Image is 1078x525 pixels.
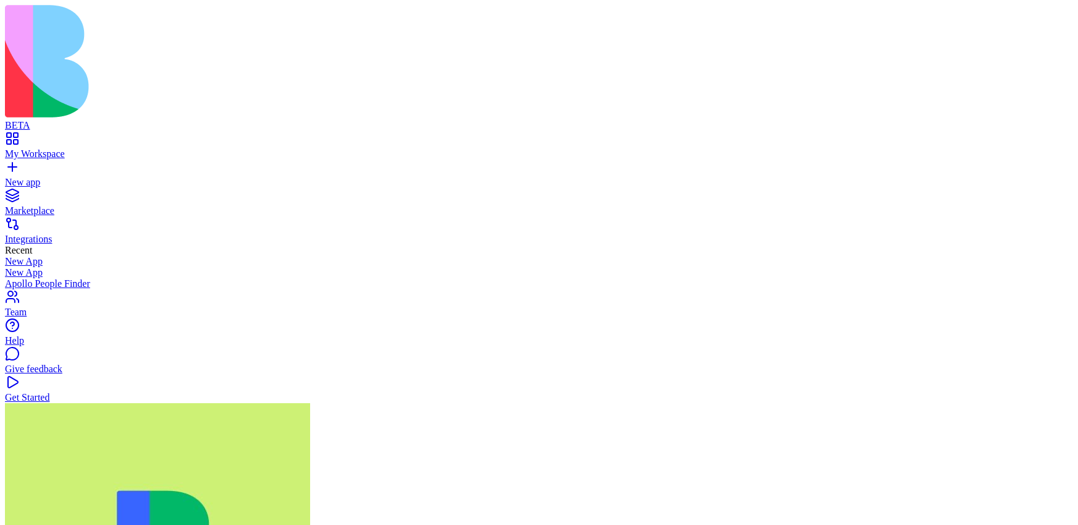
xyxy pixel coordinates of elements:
a: Marketplace [5,194,1073,216]
a: Help [5,324,1073,346]
a: Integrations [5,223,1073,245]
img: logo [5,5,502,117]
a: Get Started [5,381,1073,403]
div: Get Started [5,392,1073,403]
a: Apollo People Finder [5,278,1073,289]
a: Give feedback [5,352,1073,375]
div: Marketplace [5,205,1073,216]
div: Help [5,335,1073,346]
a: BETA [5,109,1073,131]
span: Recent [5,245,32,255]
a: New app [5,166,1073,188]
div: BETA [5,120,1073,131]
div: New app [5,177,1073,188]
div: Give feedback [5,364,1073,375]
a: New App [5,256,1073,267]
a: New App [5,267,1073,278]
a: My Workspace [5,137,1073,160]
a: Team [5,296,1073,318]
div: Integrations [5,234,1073,245]
div: My Workspace [5,148,1073,160]
div: Team [5,307,1073,318]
